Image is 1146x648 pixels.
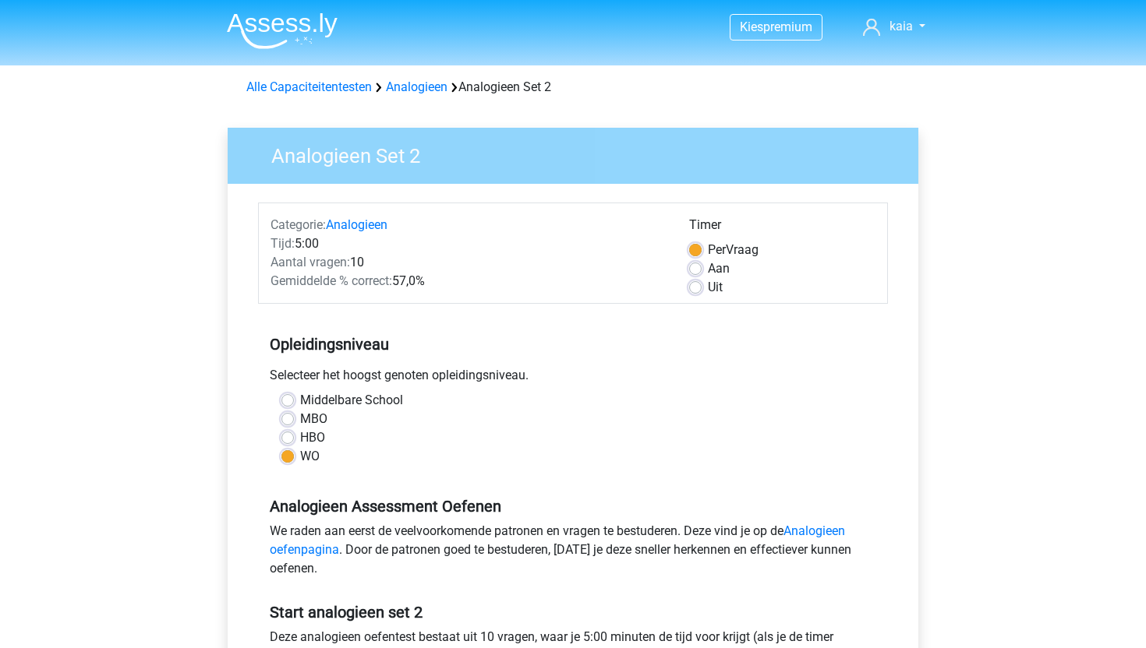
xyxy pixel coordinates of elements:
a: Analogieen [386,79,447,94]
div: Timer [689,216,875,241]
h5: Start analogieen set 2 [270,603,876,622]
span: premium [763,19,812,34]
span: kaia [890,19,913,33]
div: We raden aan eerst de veelvoorkomende patronen en vragen te bestuderen. Deze vind je op de . Door... [258,522,888,584]
div: Selecteer het hoogst genoten opleidingsniveau. [258,366,888,391]
label: Aan [708,259,730,278]
a: Alle Capaciteitentesten [246,79,372,94]
label: HBO [300,428,325,447]
span: Categorie: [271,217,326,232]
span: Aantal vragen: [271,255,350,269]
h3: Analogieen Set 2 [253,138,907,168]
label: WO [300,447,320,466]
label: Vraag [708,241,759,259]
a: kaia [857,17,932,36]
span: Gemiddelde % correct: [271,273,392,288]
span: Per [708,242,726,257]
a: Kiespremium [730,16,822,37]
span: Tijd: [271,236,295,251]
label: Uit [708,278,723,297]
a: Analogieen [326,217,387,232]
div: 5:00 [259,234,677,253]
span: Kies [740,19,763,34]
label: MBO [300,410,327,428]
img: Assessly [227,12,338,49]
h5: Analogieen Assessment Oefenen [270,497,876,516]
div: Analogieen Set 2 [240,78,906,97]
div: 57,0% [259,272,677,291]
label: Middelbare School [300,391,403,410]
div: 10 [259,253,677,272]
h5: Opleidingsniveau [270,329,876,360]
